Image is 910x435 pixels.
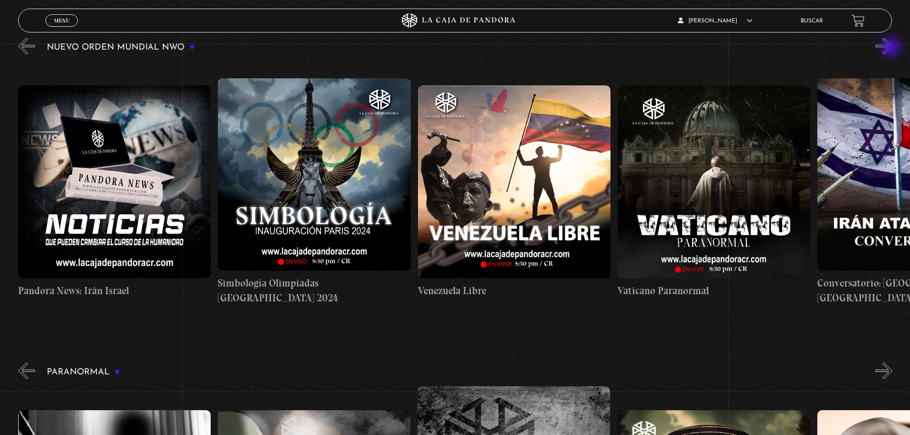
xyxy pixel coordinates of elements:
span: Menu [54,18,70,23]
a: Venezuela Libre [418,62,610,322]
button: Next [876,362,892,379]
button: Previous [18,362,35,379]
h4: Vaticano Paranormal [618,283,810,298]
a: Pandora News: Irán Israel [18,62,211,322]
h4: Simbología Olimpiadas [GEOGRAPHIC_DATA] 2024 [218,276,410,306]
button: Next [876,38,892,54]
a: Buscar [801,18,823,24]
button: Previous [18,38,35,54]
span: Cerrar [51,26,73,32]
h4: Pandora News: Irán Israel [18,283,211,298]
a: Vaticano Paranormal [618,62,810,322]
a: Simbología Olimpiadas [GEOGRAPHIC_DATA] 2024 [218,62,410,322]
h3: Nuevo Orden Mundial NWO [47,43,195,52]
h3: Paranormal [47,368,120,377]
a: View your shopping cart [852,14,865,27]
span: [PERSON_NAME] [678,18,752,24]
h4: Venezuela Libre [418,283,610,298]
